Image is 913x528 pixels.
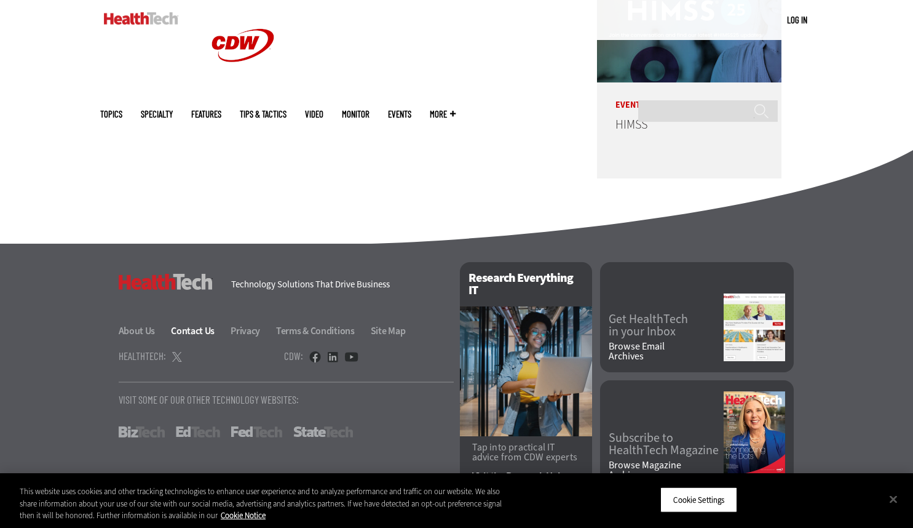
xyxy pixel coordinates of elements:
[141,110,173,119] span: Specialty
[197,81,289,94] a: CDW
[787,14,807,25] a: Log in
[342,110,370,119] a: MonITor
[609,432,724,457] a: Subscribe toHealthTech Magazine
[305,110,323,119] a: Video
[240,110,287,119] a: Tips & Tactics
[609,460,724,480] a: Browse MagazineArchives
[20,486,502,522] div: This website uses cookies and other tracking technologies to enhance user experience and to analy...
[104,12,178,25] img: Home
[176,426,220,438] a: EdTech
[615,116,647,133] a: HIMSS
[119,351,166,361] h4: HealthTech:
[430,110,456,119] span: More
[388,110,411,119] a: Events
[171,324,229,337] a: Contact Us
[724,391,785,473] img: Summer 2025 cover
[119,324,170,337] a: About Us
[191,110,221,119] a: Features
[371,324,406,337] a: Site Map
[100,110,122,119] span: Topics
[880,486,907,513] button: Close
[231,426,282,438] a: FedTech
[119,394,454,405] p: Visit Some Of Our Other Technology Websites:
[293,426,353,438] a: StateTech
[119,274,213,290] h3: HealthTech
[472,442,580,462] p: Tap into practical IT advice from CDW experts
[284,351,303,361] h4: CDW:
[276,324,369,337] a: Terms & Conditions
[221,510,266,521] a: More information about your privacy
[597,82,781,110] p: Event
[660,487,737,513] button: Cookie Settings
[787,14,807,26] div: User menu
[609,313,724,338] a: Get HealthTechin your Inbox
[472,471,580,482] a: Visit the Research Hub
[231,280,445,289] h4: Technology Solutions That Drive Business
[231,324,274,337] a: Privacy
[119,426,165,438] a: BizTech
[609,342,724,361] a: Browse EmailArchives
[460,262,592,306] h2: Research Everything IT
[724,294,785,361] img: newsletter screenshot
